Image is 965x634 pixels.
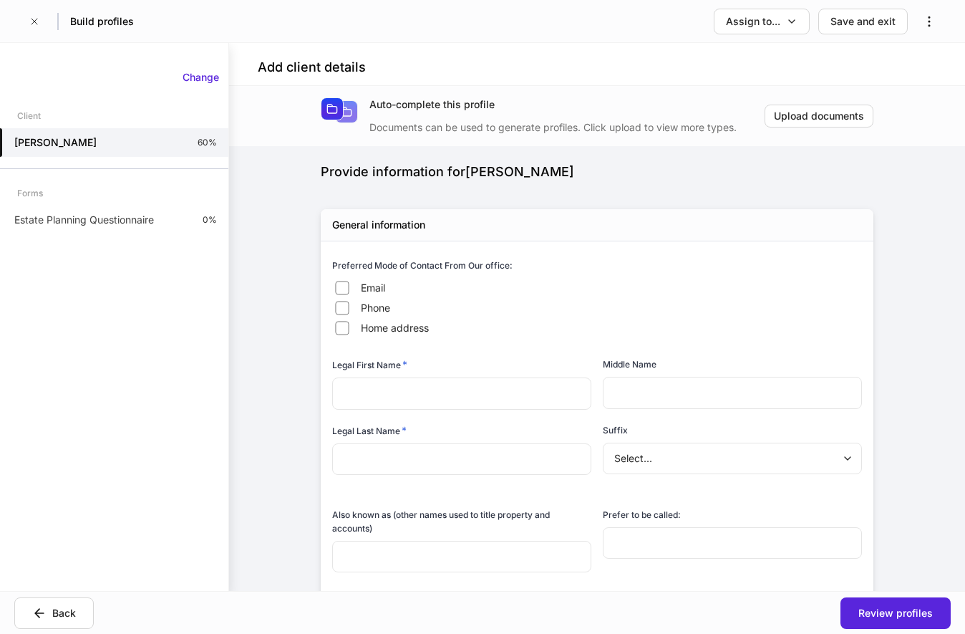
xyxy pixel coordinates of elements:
h6: Preferred Mode of Contact From Our office: [332,259,513,272]
p: Estate Planning Questionnaire [14,213,154,227]
span: Home address [361,321,429,335]
div: Back [52,606,76,620]
h6: Prefer to be called: [603,508,681,522]
div: Select... [603,443,861,474]
div: Save and exit [830,14,896,29]
div: Upload documents [774,109,864,123]
p: 0% [203,214,217,226]
h6: Legal Last Name [332,423,407,438]
div: Provide information for [PERSON_NAME] [321,163,873,181]
div: Change [183,70,219,85]
button: Upload documents [765,105,873,128]
h5: [PERSON_NAME] [14,135,97,150]
button: Save and exit [818,9,908,34]
div: Review profiles [858,606,933,620]
button: Back [14,597,94,629]
div: Forms [17,181,43,206]
h5: General information [332,218,425,232]
span: Phone [361,301,390,315]
h6: Middle Name [603,357,656,371]
h5: Build profiles [70,14,134,29]
div: Client [17,103,41,128]
p: 60% [198,137,217,148]
button: Assign to... [714,9,810,34]
h6: Suffix [603,423,628,437]
div: Documents can be used to generate profiles. Click upload to view more types. [369,112,765,135]
div: Auto-complete this profile [369,97,765,112]
h6: Legal First Name [332,357,407,372]
h4: Add client details [258,59,366,76]
button: Change [173,66,228,89]
div: Assign to... [726,14,780,29]
button: Review profiles [840,597,951,629]
h6: Also known as (other names used to title property and accounts) [332,508,591,535]
span: Email [361,281,385,295]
